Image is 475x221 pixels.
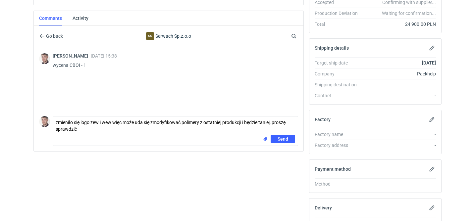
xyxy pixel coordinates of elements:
[271,135,295,143] button: Send
[315,45,349,51] h2: Shipping details
[363,81,436,88] div: -
[39,53,50,64] img: Maciej Sikora
[363,92,436,99] div: -
[114,32,223,40] div: Serwach Sp.z.o.o
[315,10,363,17] div: Production Deviation
[146,32,154,40] div: Serwach Sp.z.o.o
[315,166,351,172] h2: Payment method
[91,53,117,59] span: [DATE] 15:38
[315,92,363,99] div: Contact
[382,10,436,17] em: Waiting for confirmation...
[428,165,436,173] button: Edit payment method
[315,142,363,149] div: Factory address
[363,70,436,77] div: Packhelp
[39,32,63,40] button: Go back
[146,32,154,40] figcaption: SS
[73,11,88,25] a: Activity
[315,181,363,187] div: Method
[278,137,288,141] span: Send
[363,131,436,138] div: -
[363,21,436,27] div: 24 900.00 PLN
[39,116,50,127] img: Maciej Sikora
[315,117,331,122] h2: Factory
[315,131,363,138] div: Factory name
[45,34,63,38] span: Go back
[428,204,436,212] button: Edit delivery details
[428,115,436,123] button: Edit factory details
[363,142,436,149] div: -
[39,11,62,25] a: Comments
[315,81,363,88] div: Shipping destination
[428,44,436,52] button: Edit shipping details
[315,205,332,210] h2: Delivery
[53,116,298,135] textarea: zmieniło się logo zew i wew więc może uda się zmodyfikować polimery z ostatniej produkcji i będzi...
[53,53,91,59] span: [PERSON_NAME]
[315,70,363,77] div: Company
[422,60,436,66] strong: [DATE]
[363,181,436,187] div: -
[315,21,363,27] div: Total
[290,32,311,40] input: Search
[315,60,363,66] div: Target ship date
[53,61,293,69] p: wycena CBOI - 1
